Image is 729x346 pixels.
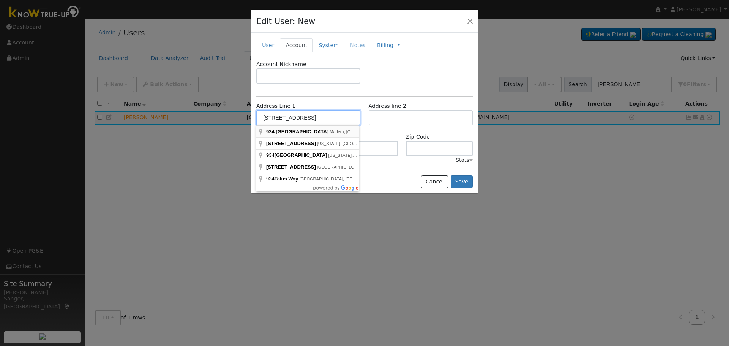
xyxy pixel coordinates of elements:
[300,177,435,181] span: [GEOGRAPHIC_DATA], [GEOGRAPHIC_DATA], [GEOGRAPHIC_DATA]
[266,141,316,146] span: [STREET_ADDRESS]
[421,175,448,188] button: Cancel
[256,102,295,110] label: Address Line 1
[280,38,313,52] a: Account
[369,102,406,110] label: Address line 2
[317,165,452,169] span: [GEOGRAPHIC_DATA], [GEOGRAPHIC_DATA], [GEOGRAPHIC_DATA]
[256,60,306,68] label: Account Nickname
[275,176,298,182] span: Talus Way
[406,133,430,141] label: Zip Code
[266,152,328,158] span: 934
[377,41,393,49] a: Billing
[328,153,398,158] span: [US_STATE], [GEOGRAPHIC_DATA]
[313,38,344,52] a: System
[317,141,386,146] span: [US_STATE], [GEOGRAPHIC_DATA]
[276,129,328,134] span: [GEOGRAPHIC_DATA]
[256,38,280,52] a: User
[451,175,473,188] button: Save
[266,176,300,182] span: 934
[266,164,316,170] span: [STREET_ADDRESS]
[266,129,275,134] span: 934
[330,130,436,134] span: Madera, [GEOGRAPHIC_DATA], [GEOGRAPHIC_DATA]
[275,152,327,158] span: [GEOGRAPHIC_DATA]
[456,156,473,164] div: Stats
[256,15,315,27] h4: Edit User: New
